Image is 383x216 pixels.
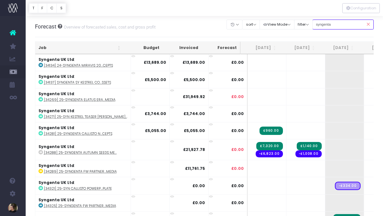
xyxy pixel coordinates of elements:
[163,42,201,54] th: Invoiced
[145,128,166,133] strong: £5,055.00
[38,57,74,62] strong: Syngenta UK Ltd
[231,128,244,134] span: £0.00
[44,114,127,119] abbr: [34271] 25-SYN Kestrel teaser campaign
[231,147,244,153] span: £0.00
[56,3,66,13] button: S
[8,203,18,213] img: images/default_profile_image.png
[10,17,15,22] img: website_grey.svg
[29,3,38,13] button: T
[44,97,115,102] abbr: [34269] 25-Syngenta Elatus Era & Miravis Media
[35,23,56,30] span: Forecast
[297,142,321,150] span: Streamtime Invoice: 15746 – [34288] 25-Syngenta Autumn Seeds Media
[35,177,131,194] td: :
[64,37,69,42] img: tab_keywords_by_traffic_grey.svg
[145,77,166,82] strong: £5,500.00
[44,150,117,155] abbr: [34288] 25-Syngenta Autumn Seeds Media
[241,42,279,54] th: Jul 25: activate to sort column ascending
[318,42,357,54] th: Sep 25: activate to sort column ascending
[144,60,166,65] strong: £13,689.00
[38,74,74,79] strong: Syngenta UK Ltd
[312,20,374,29] input: Search...
[35,194,131,211] td: :
[231,200,244,206] span: £0.00
[260,127,283,135] span: Streamtime Invoice: 15733 – Syngenta Callisto Stage 3 Concepts
[18,10,31,15] div: v 4.0.25
[38,144,74,149] strong: Syngenta UK Ltd
[35,54,131,71] td: :
[183,60,205,65] strong: £13,689.00
[24,38,57,42] div: Domain Overview
[342,3,380,13] div: Vertical button group
[185,166,205,171] strong: £11,761.75
[183,111,205,116] strong: £3,744.00
[38,197,74,203] strong: Syngenta UK Ltd
[242,20,260,29] button: sort
[192,200,205,205] strong: £0.00
[44,131,112,136] abbr: [34281] 25-Syngenta Callisto New Maize Herbicide Concepts
[279,42,318,54] th: Aug 25: activate to sort column ascending
[62,23,156,30] small: Overview of forecasted sales, cost and gross profit
[183,77,205,82] strong: £5,500.00
[35,88,131,105] td: :
[260,20,294,29] button: View Mode
[124,42,163,54] th: Budget
[231,166,244,171] span: £0.00
[38,180,74,185] strong: Syngenta UK Ltd
[44,80,111,85] abbr: [34137] Syngenta SY Kestrel content and brand assets
[38,91,74,96] strong: Syngenta UK Ltd
[35,160,131,177] td: :
[231,94,244,100] span: £0.00
[35,42,124,54] th: Job: activate to sort column ascending
[35,139,131,160] td: :
[71,38,108,42] div: Keywords by Traffic
[10,10,15,15] img: logo_orange.svg
[231,183,244,189] span: £0.00
[35,105,131,122] td: :
[44,186,112,191] abbr: [34321] 25-SYN Callisto PowerPoint template
[47,3,57,13] button: C
[38,163,74,168] strong: Syngenta UK Ltd
[184,128,205,133] strong: £5,055.00
[256,150,283,157] span: Streamtime expense: July Media Bookings – No supplier
[335,182,361,190] span: Streamtime Draft Expense: Misc - see description – No supplier
[44,169,117,174] abbr: [34289] 25-Syngenta FW Partnership 1 Media
[183,147,205,152] strong: £21,927.78
[35,122,131,139] td: :
[294,20,313,29] button: filter
[256,142,283,150] span: Streamtime Invoice: 15726 – [34288] 25-Syngenta Autumn Seeds Media
[17,37,22,42] img: tab_domain_overview_orange.svg
[231,77,244,83] span: £0.00
[44,63,113,68] abbr: [34134] 24-Syngenta Miravis 2025 creative concepts
[44,204,116,208] abbr: [34325] 25-Syngenta FW Partnership 2 Media
[29,3,66,13] div: Vertical button group
[231,60,244,65] span: £0.00
[145,111,166,116] strong: £3,744.00
[295,150,322,157] span: Streamtime expense: Aug Media bookings – No supplier
[38,108,74,113] strong: Syngenta UK Ltd
[183,94,205,99] strong: £31,949.92
[231,111,244,117] span: £0.00
[192,183,205,188] strong: £0.00
[38,125,74,130] strong: Syngenta UK Ltd
[17,17,71,22] div: Domain: [DOMAIN_NAME]
[342,3,380,13] button: Configuration
[35,71,131,88] td: :
[38,3,47,13] button: F
[201,42,241,54] th: Forecast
